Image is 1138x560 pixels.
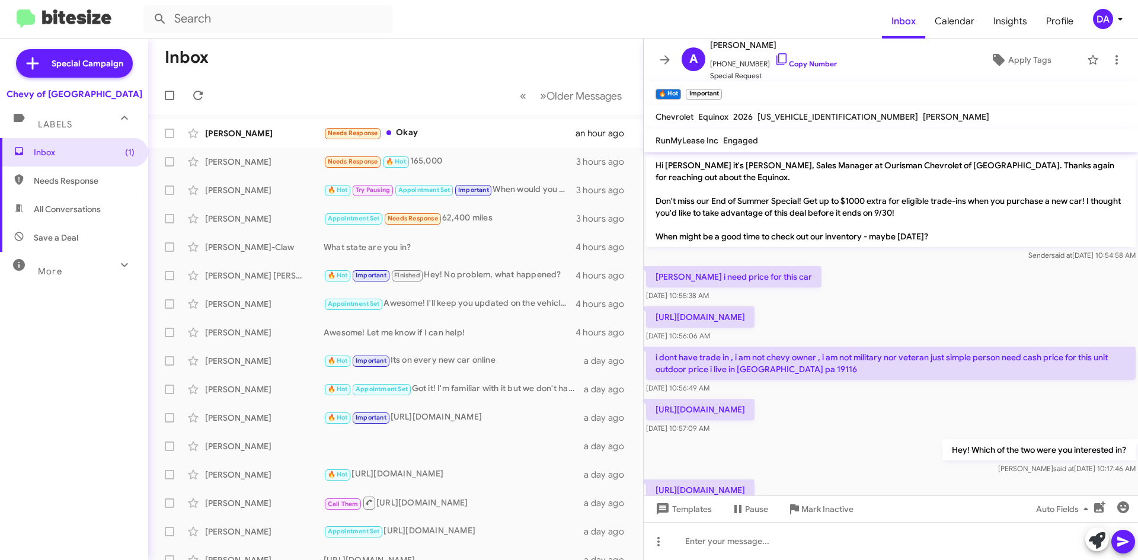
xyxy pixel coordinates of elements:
[205,412,324,424] div: [PERSON_NAME]
[646,155,1136,247] p: Hi [PERSON_NAME] it's [PERSON_NAME], Sales Manager at Ourisman Chevrolet of [GEOGRAPHIC_DATA]. Th...
[324,155,576,168] div: 165,000
[698,111,728,122] span: Equinox
[984,4,1037,39] a: Insights
[324,411,584,424] div: [URL][DOMAIN_NAME]
[328,186,348,194] span: 🔥 Hot
[584,526,634,537] div: a day ago
[584,355,634,367] div: a day ago
[205,497,324,509] div: [PERSON_NAME]
[546,89,622,103] span: Older Messages
[960,49,1081,71] button: Apply Tags
[1028,251,1136,260] span: Sender [DATE] 10:54:58 AM
[882,4,925,39] a: Inbox
[324,297,576,311] div: Awesome! I'll keep you updated on the vehicle availability, what time [DATE] can you come in?
[205,184,324,196] div: [PERSON_NAME]
[324,354,584,367] div: Its on every new car online
[646,266,821,287] p: [PERSON_NAME] i need price for this car
[576,127,634,139] div: an hour ago
[925,4,984,39] a: Calendar
[324,524,584,538] div: [URL][DOMAIN_NAME]
[656,135,718,146] span: RunMyLease Inc
[356,385,408,393] span: Appointment Set
[324,241,576,253] div: What state are you in?
[1037,4,1083,39] a: Profile
[324,126,576,140] div: Okay
[205,156,324,168] div: [PERSON_NAME]
[513,84,533,108] button: Previous
[34,175,135,187] span: Needs Response
[801,498,853,520] span: Mark Inactive
[52,57,123,69] span: Special Campaign
[394,271,420,279] span: Finished
[723,135,758,146] span: Engaged
[778,498,863,520] button: Mark Inactive
[205,327,324,338] div: [PERSON_NAME]
[646,306,755,328] p: [URL][DOMAIN_NAME]
[328,414,348,421] span: 🔥 Hot
[533,84,629,108] button: Next
[576,327,634,338] div: 4 hours ago
[584,497,634,509] div: a day ago
[710,70,837,82] span: Special Request
[328,215,380,222] span: Appointment Set
[328,471,348,478] span: 🔥 Hot
[653,498,712,520] span: Templates
[324,382,584,396] div: Got it! I'm familiar with it but we don't have any in stock with that package right now
[34,203,101,215] span: All Conversations
[1053,464,1074,473] span: said at
[710,38,837,52] span: [PERSON_NAME]
[328,158,378,165] span: Needs Response
[646,399,755,420] p: [URL][DOMAIN_NAME]
[576,241,634,253] div: 4 hours ago
[656,111,693,122] span: Chevrolet
[205,355,324,367] div: [PERSON_NAME]
[205,440,324,452] div: [PERSON_NAME]
[646,424,709,433] span: [DATE] 10:57:09 AM
[646,479,755,501] p: [URL][DOMAIN_NAME]
[710,52,837,70] span: [PHONE_NUMBER]
[775,59,837,68] a: Copy Number
[1036,498,1093,520] span: Auto Fields
[644,498,721,520] button: Templates
[540,88,546,103] span: »
[757,111,918,122] span: [US_VEHICLE_IDENTIFICATION_NUMBER]
[328,357,348,364] span: 🔥 Hot
[34,146,135,158] span: Inbox
[1051,251,1072,260] span: said at
[324,327,576,338] div: Awesome! Let me know if I can help!
[584,440,634,452] div: a day ago
[646,331,710,340] span: [DATE] 10:56:06 AM
[1027,498,1102,520] button: Auto Fields
[576,184,634,196] div: 3 hours ago
[38,266,62,277] span: More
[16,49,133,78] a: Special Campaign
[34,232,78,244] span: Save a Deal
[656,89,681,100] small: 🔥 Hot
[205,383,324,395] div: [PERSON_NAME]
[923,111,989,122] span: [PERSON_NAME]
[205,127,324,139] div: [PERSON_NAME]
[520,88,526,103] span: «
[328,129,378,137] span: Needs Response
[356,414,386,421] span: Important
[745,498,768,520] span: Pause
[386,158,406,165] span: 🔥 Hot
[513,84,629,108] nav: Page navigation example
[328,271,348,279] span: 🔥 Hot
[576,213,634,225] div: 3 hours ago
[356,357,386,364] span: Important
[1008,49,1051,71] span: Apply Tags
[324,268,576,282] div: Hey! No problem, what happened?
[205,241,324,253] div: [PERSON_NAME]-Claw
[205,526,324,537] div: [PERSON_NAME]
[356,186,390,194] span: Try Pausing
[584,383,634,395] div: a day ago
[143,5,392,33] input: Search
[125,146,135,158] span: (1)
[205,270,324,281] div: [PERSON_NAME] [PERSON_NAME]
[205,213,324,225] div: [PERSON_NAME]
